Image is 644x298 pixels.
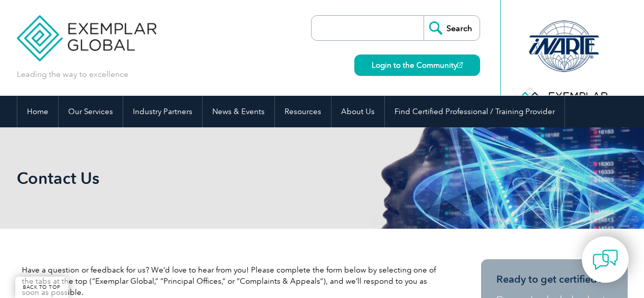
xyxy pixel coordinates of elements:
[496,273,612,286] h3: Ready to get certified?
[17,69,128,80] p: Leading the way to excellence
[593,247,618,273] img: contact-chat.png
[123,96,202,127] a: Industry Partners
[17,168,408,188] h1: Contact Us
[15,277,68,298] a: BACK TO TOP
[275,96,331,127] a: Resources
[354,55,480,76] a: Login to the Community
[424,16,480,40] input: Search
[17,96,58,127] a: Home
[203,96,274,127] a: News & Events
[59,96,123,127] a: Our Services
[457,62,463,68] img: open_square.png
[331,96,384,127] a: About Us
[385,96,565,127] a: Find Certified Professional / Training Provider
[22,264,439,298] p: Have a question or feedback for us? We’d love to hear from you! Please complete the form below by...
